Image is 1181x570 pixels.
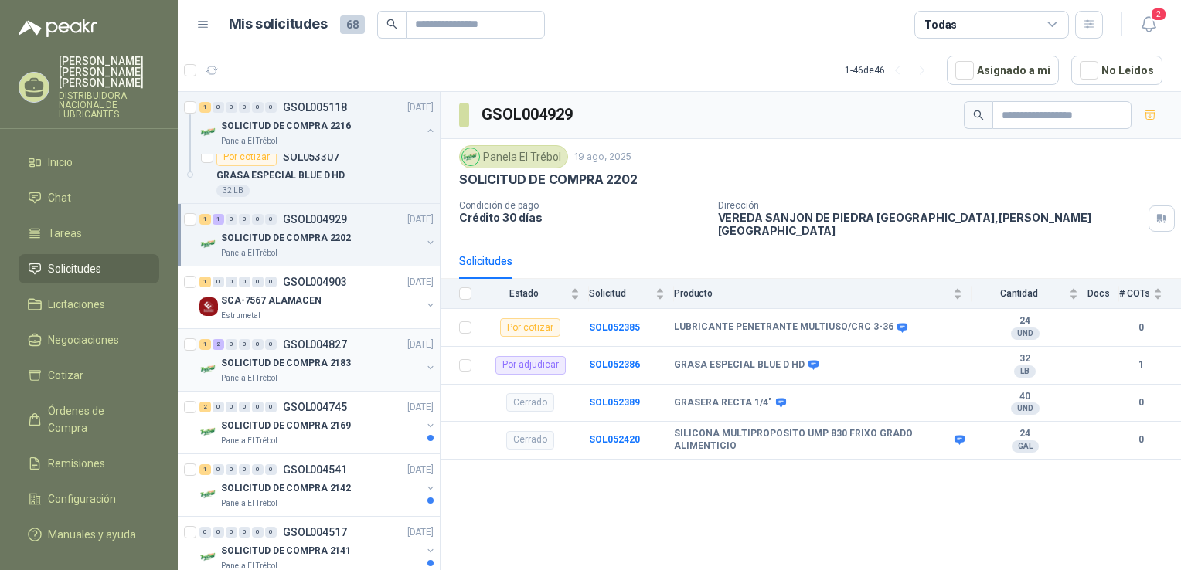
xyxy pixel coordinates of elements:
div: Por cotizar [216,148,277,166]
p: [DATE] [407,463,434,477]
span: 2 [1150,7,1167,22]
p: GSOL004929 [283,214,347,225]
a: Inicio [19,148,159,177]
p: SCA-7567 ALAMACEN [221,293,322,308]
div: 2 [199,402,211,412]
div: 1 [213,214,224,225]
img: Company Logo [199,123,218,141]
a: SOL052385 [589,322,640,333]
a: 2 0 0 0 0 0 GSOL004745[DATE] Company LogoSOLICITUD DE COMPRA 2169Panela El Trébol [199,398,437,447]
p: [DATE] [407,100,434,115]
div: 0 [226,277,237,287]
p: [DATE] [407,525,434,540]
span: Configuración [48,490,116,507]
span: # COTs [1119,288,1150,299]
div: 0 [213,102,224,113]
th: Estado [481,279,589,309]
span: search [973,110,984,120]
div: 0 [213,527,224,538]
a: 1 2 0 0 0 0 GSOL004827[DATE] Company LogoSOLICITUD DE COMPRA 2183Panela El Trébol [199,335,437,385]
p: SOL053307 [283,151,339,162]
img: Company Logo [199,360,218,378]
div: Cerrado [506,393,554,412]
a: 1 0 0 0 0 0 GSOL004903[DATE] Company LogoSCA-7567 ALAMACENEstrumetal [199,273,437,322]
div: 0 [265,214,277,225]
th: Solicitud [589,279,674,309]
div: UND [1011,402,1040,415]
b: 40 [972,391,1078,403]
div: 1 [199,464,211,475]
a: SOL052386 [589,359,640,370]
div: 0 [252,214,264,225]
div: 0 [252,527,264,538]
div: 0 [213,464,224,475]
img: Company Logo [199,235,218,253]
h3: GSOL004929 [482,103,575,127]
div: 0 [252,102,264,113]
p: GSOL005118 [283,102,347,113]
div: 2 [213,339,224,350]
th: Docs [1087,279,1119,309]
p: DISTRIBUIDORA NACIONAL DE LUBRICANTES [59,91,159,119]
p: Condición de pago [459,200,706,211]
img: Company Logo [462,148,479,165]
a: Por cotizarSOL053307GRASA ESPECIAL BLUE D HD32 LB [178,141,440,204]
div: 1 [199,339,211,350]
p: GSOL004517 [283,527,347,538]
b: SOL052420 [589,434,640,445]
p: Crédito 30 días [459,211,706,224]
span: Tareas [48,225,82,242]
span: Cantidad [972,288,1066,299]
span: Manuales y ayuda [48,526,136,543]
p: Estrumetal [221,310,260,322]
a: 1 0 0 0 0 0 GSOL004541[DATE] Company LogoSOLICITUD DE COMPRA 2142Panela El Trébol [199,460,437,510]
span: Licitaciones [48,296,105,313]
a: Licitaciones [19,290,159,319]
img: Company Logo [199,297,218,316]
p: SOLICITUD DE COMPRA 2216 [221,119,351,134]
p: VEREDA SANJON DE PIEDRA [GEOGRAPHIC_DATA] , [PERSON_NAME][GEOGRAPHIC_DATA] [718,211,1143,237]
a: Solicitudes [19,254,159,283]
p: Dirección [718,200,1143,211]
div: 0 [226,527,237,538]
a: 1 1 0 0 0 0 GSOL004929[DATE] Company LogoSOLICITUD DE COMPRA 2202Panela El Trébol [199,210,437,260]
p: [PERSON_NAME] [PERSON_NAME] [PERSON_NAME] [59,56,159,88]
span: Negociaciones [48,331,119,348]
b: 0 [1119,433,1162,447]
button: 2 [1135,11,1162,39]
div: 0 [265,102,277,113]
div: Todas [924,16,957,33]
p: GSOL004827 [283,339,347,350]
img: Company Logo [199,548,218,566]
img: Company Logo [199,422,218,441]
div: 0 [213,277,224,287]
div: Por adjudicar [495,356,566,375]
div: Por cotizar [500,318,560,337]
span: Cotizar [48,367,83,384]
b: 32 [972,353,1078,365]
th: Producto [674,279,972,309]
b: SILICONA MULTIPROPOSITO UMP 830 FRIXO GRADO ALIMENTICIO [674,428,951,452]
a: Negociaciones [19,325,159,355]
div: 0 [265,527,277,538]
b: 0 [1119,321,1162,335]
span: Inicio [48,154,73,171]
p: SOLICITUD DE COMPRA 2169 [221,419,351,433]
a: Tareas [19,219,159,248]
th: # COTs [1119,279,1181,309]
div: 0 [226,214,237,225]
div: 0 [239,102,250,113]
p: GSOL004541 [283,464,347,475]
p: Panela El Trébol [221,135,277,148]
img: Company Logo [199,485,218,504]
div: 0 [265,277,277,287]
div: 0 [239,464,250,475]
span: Órdenes de Compra [48,402,145,436]
div: UND [1011,327,1040,340]
p: [DATE] [407,338,434,352]
p: SOLICITUD DE COMPRA 2142 [221,481,351,496]
div: 1 - 46 de 46 [845,58,934,83]
b: LUBRICANTE PENETRANTE MULTIUSO/CRC 3-36 [674,321,893,334]
a: 1 0 0 0 0 0 GSOL005118[DATE] Company LogoSOLICITUD DE COMPRA 2216Panela El Trébol [199,98,437,148]
button: Asignado a mi [947,56,1059,85]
